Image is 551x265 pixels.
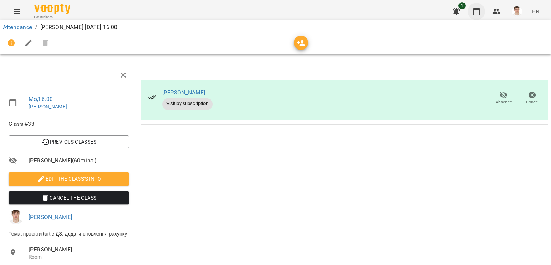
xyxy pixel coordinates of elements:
[526,99,539,105] span: Cancel
[529,5,542,18] button: EN
[40,23,118,32] p: [PERSON_NAME] [DATE] 16:00
[532,8,540,15] span: EN
[9,191,129,204] button: Cancel the class
[14,138,123,146] span: Previous Classes
[29,254,129,261] p: Room
[35,23,37,32] li: /
[9,210,23,224] img: 8fe045a9c59afd95b04cf3756caf59e6.jpg
[14,194,123,202] span: Cancel the class
[34,4,70,14] img: Voopty Logo
[518,88,547,108] button: Cancel
[3,227,135,240] li: Тема: проекти turtle ДЗ: додати оновлення рахунку
[162,89,206,96] a: [PERSON_NAME]
[34,15,70,19] span: For Business
[9,135,129,148] button: Previous Classes
[495,99,512,105] span: Absence
[162,101,213,107] span: Visit by subscription
[14,175,123,183] span: Edit the class's Info
[29,104,67,110] a: [PERSON_NAME]
[9,120,129,128] span: Class #33
[9,3,26,20] button: Menu
[489,88,518,108] button: Absence
[29,214,72,220] a: [PERSON_NAME]
[29,156,129,165] span: [PERSON_NAME] ( 60 mins. )
[512,6,522,17] img: 8fe045a9c59afd95b04cf3756caf59e6.jpg
[3,24,32,31] a: Attendance
[9,172,129,185] button: Edit the class's Info
[3,23,548,32] nav: breadcrumb
[29,96,53,102] a: Mo , 16:00
[458,2,466,9] span: 1
[29,245,129,254] span: [PERSON_NAME]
